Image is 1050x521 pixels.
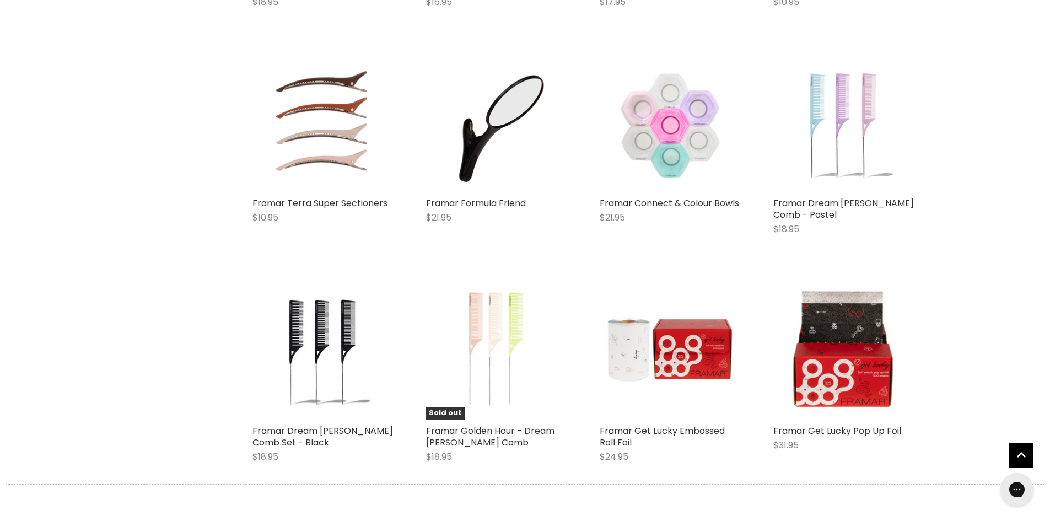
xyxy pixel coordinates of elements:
img: Framar Get Lucky Embossed Roll Foil [600,279,740,420]
a: Framar Get Lucky Pop Up Foil [773,425,901,437]
img: Framar Formula Friend [426,51,567,192]
iframe: Gorgias live chat messenger [995,469,1039,510]
span: $31.95 [773,439,799,452]
img: Framar Dream Weaver Comb Set - Black [252,279,393,420]
a: Framar Golden Hour - Dream Weaver CombSold out [426,279,567,420]
a: Framar Get Lucky Embossed Roll Foil [600,425,725,449]
a: Framar Dream [PERSON_NAME] Comb Set - Black [252,425,393,449]
span: $10.95 [252,211,278,224]
a: Framar Golden Hour - Dream [PERSON_NAME] Comb [426,425,554,449]
img: Framar Get Lucky Pop Up Foil [780,279,906,420]
a: Framar Connect & Colour Bowls [600,197,739,210]
img: Framar Golden Hour - Dream Weaver Comb [426,279,567,420]
img: Framar Dream Weaver Comb - Pastel [773,51,914,192]
img: Framar Terra Super Sectioners [252,51,393,192]
a: Framar Terra Super Sectioners [252,197,387,210]
span: $24.95 [600,450,628,463]
span: Sold out [426,407,465,420]
a: Framar Get Lucky Pop Up Foil [773,279,914,420]
a: Framar Formula Friend [426,197,526,210]
span: $21.95 [426,211,451,224]
img: Framar Connect & Colour Bowls [600,51,740,192]
span: $21.95 [600,211,625,224]
span: $18.95 [252,450,278,463]
span: $18.95 [426,450,452,463]
a: Framar Dream [PERSON_NAME] Comb - Pastel [773,197,914,221]
span: $18.95 [773,223,799,235]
